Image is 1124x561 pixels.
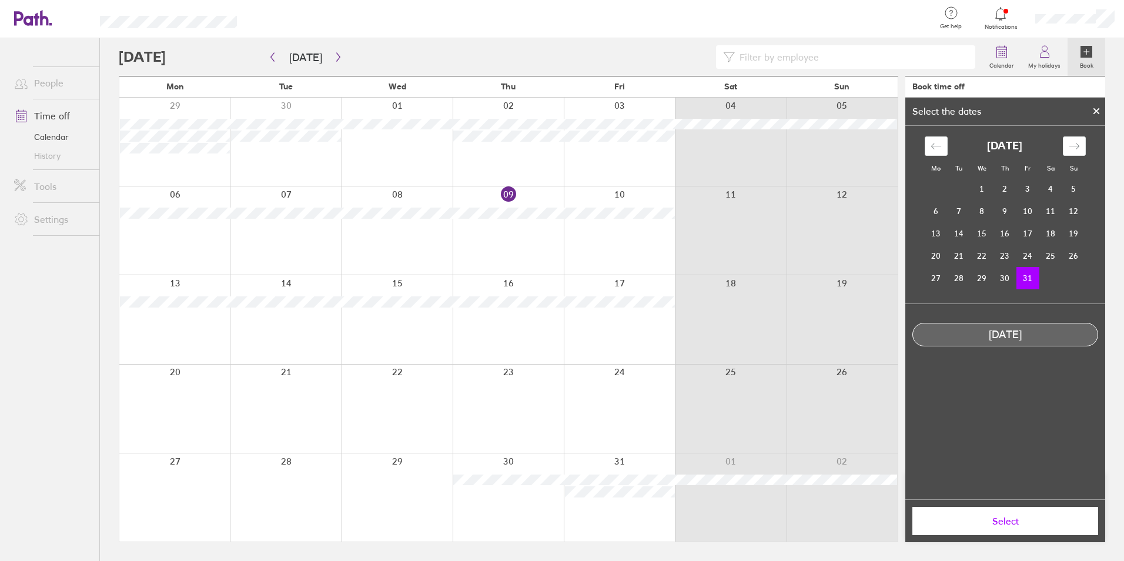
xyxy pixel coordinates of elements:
span: Sat [724,82,737,91]
div: Calendar [912,126,1099,303]
td: Thursday, October 30, 2025 [993,267,1016,289]
td: Thursday, October 2, 2025 [993,178,1016,200]
td: Saturday, October 4, 2025 [1039,178,1062,200]
div: Select the dates [905,106,988,116]
button: Select [912,507,1098,535]
td: Thursday, October 9, 2025 [993,200,1016,222]
span: Sun [834,82,849,91]
div: Book time off [912,82,965,91]
a: Calendar [5,128,99,146]
span: Mon [166,82,184,91]
td: Wednesday, October 15, 2025 [971,222,993,245]
td: Wednesday, October 8, 2025 [971,200,993,222]
td: Tuesday, October 21, 2025 [948,245,971,267]
td: Monday, October 6, 2025 [925,200,948,222]
td: Tuesday, October 7, 2025 [948,200,971,222]
td: Wednesday, October 22, 2025 [971,245,993,267]
strong: [DATE] [987,140,1022,152]
td: Sunday, October 26, 2025 [1062,245,1085,267]
span: Tue [279,82,293,91]
small: Th [1001,164,1009,172]
div: Move forward to switch to the next month. [1063,136,1086,156]
td: Saturday, October 18, 2025 [1039,222,1062,245]
span: Thu [501,82,516,91]
td: Sunday, October 19, 2025 [1062,222,1085,245]
a: My holidays [1021,38,1068,76]
td: Wednesday, October 29, 2025 [971,267,993,289]
label: Calendar [982,59,1021,69]
td: Monday, October 13, 2025 [925,222,948,245]
td: Thursday, October 16, 2025 [993,222,1016,245]
span: Wed [389,82,406,91]
td: Saturday, October 11, 2025 [1039,200,1062,222]
a: Time off [5,104,99,128]
td: Friday, October 17, 2025 [1016,222,1039,245]
small: Mo [931,164,941,172]
a: History [5,146,99,165]
span: Select [921,516,1090,526]
small: Sa [1047,164,1055,172]
a: Tools [5,175,99,198]
small: Fr [1025,164,1031,172]
td: Tuesday, October 14, 2025 [948,222,971,245]
td: Saturday, October 25, 2025 [1039,245,1062,267]
a: Calendar [982,38,1021,76]
div: [DATE] [913,329,1098,341]
small: Tu [955,164,962,172]
td: Friday, October 3, 2025 [1016,178,1039,200]
label: Book [1073,59,1100,69]
td: Wednesday, October 1, 2025 [971,178,993,200]
small: We [978,164,986,172]
label: My holidays [1021,59,1068,69]
a: Book [1068,38,1105,76]
td: Thursday, October 23, 2025 [993,245,1016,267]
div: Move backward to switch to the previous month. [925,136,948,156]
a: Notifications [982,6,1020,31]
a: People [5,71,99,95]
small: Su [1070,164,1078,172]
td: Selected. Friday, October 31, 2025 [1016,267,1039,289]
input: Filter by employee [735,46,968,68]
span: Get help [932,23,970,30]
td: Sunday, October 12, 2025 [1062,200,1085,222]
td: Monday, October 20, 2025 [925,245,948,267]
a: Settings [5,208,99,231]
td: Monday, October 27, 2025 [925,267,948,289]
td: Friday, October 10, 2025 [1016,200,1039,222]
td: Friday, October 24, 2025 [1016,245,1039,267]
span: Notifications [982,24,1020,31]
button: [DATE] [280,48,332,67]
td: Tuesday, October 28, 2025 [948,267,971,289]
td: Sunday, October 5, 2025 [1062,178,1085,200]
span: Fri [614,82,625,91]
